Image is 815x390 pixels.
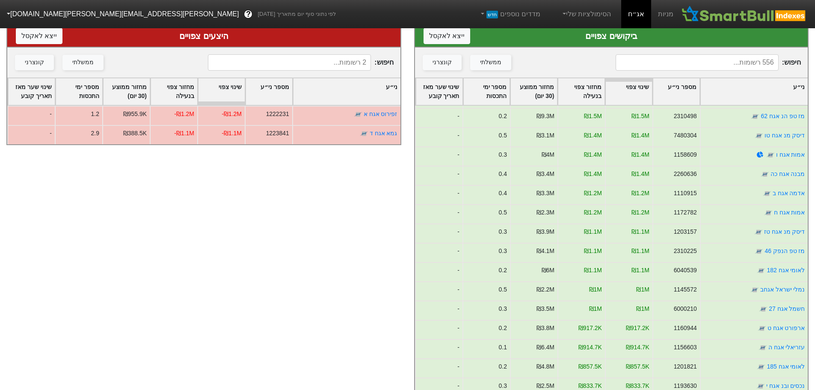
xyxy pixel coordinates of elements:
[757,324,766,333] img: tase link
[673,131,696,140] div: 7480304
[536,189,554,198] div: ₪3.3M
[424,28,470,44] button: ייצא לאקסל
[498,285,507,294] div: 0.5
[673,227,696,236] div: 1203157
[673,285,696,294] div: 1145572
[258,10,336,18] span: לפי נתוני סוף יום מתאריך [DATE]
[498,343,507,352] div: 0.1
[673,112,696,121] div: 2310498
[578,324,602,333] div: ₪917.2K
[536,112,554,121] div: ₪9.3M
[486,11,498,18] span: חדש
[631,247,649,256] div: ₪1.1M
[616,54,801,71] span: חיפוש :
[764,132,805,139] a: דיסק מנ אגח טו
[757,363,765,371] img: tase link
[208,54,393,71] span: חיפוש :
[631,208,649,217] div: ₪1.2M
[415,320,462,339] div: -
[354,110,362,119] img: tase link
[766,382,805,389] a: נכסים ובנ אגח י
[415,185,462,204] div: -
[424,30,800,42] div: ביקושים צפויים
[198,78,245,105] div: Toggle SortBy
[498,150,507,159] div: 0.3
[72,58,94,67] div: ממשלתי
[536,227,554,236] div: ₪3.9M
[266,129,289,138] div: 1223841
[754,131,763,140] img: tase link
[415,223,462,243] div: -
[498,227,507,236] div: 0.3
[174,110,194,119] div: -₪1.2M
[415,204,462,223] div: -
[767,325,805,331] a: ארפורט אגח ט
[673,343,696,352] div: 1156603
[636,304,649,313] div: ₪1M
[536,247,554,256] div: ₪4.1M
[463,78,510,105] div: Toggle SortBy
[584,150,602,159] div: ₪1.4M
[680,6,808,23] img: SmartBull
[91,129,99,138] div: 2.9
[625,343,649,352] div: ₪914.7K
[760,170,769,179] img: tase link
[631,170,649,179] div: ₪1.4M
[673,170,696,179] div: 2260636
[498,362,507,371] div: 0.2
[151,78,197,105] div: Toggle SortBy
[631,112,649,121] div: ₪1.5M
[498,208,507,217] div: 0.5
[266,110,289,119] div: 1222231
[536,208,554,217] div: ₪2.3M
[103,78,150,105] div: Toggle SortBy
[754,228,762,236] img: tase link
[774,209,805,216] a: אמות אגח ח
[755,247,763,256] img: tase link
[536,362,554,371] div: ₪4.8M
[536,131,554,140] div: ₪3.1M
[767,363,805,370] a: לאומי אגח 185
[246,9,251,20] span: ?
[498,324,507,333] div: 0.2
[769,305,805,312] a: חשמל אגח 27
[653,78,699,105] div: Toggle SortBy
[360,129,368,138] img: tase link
[8,78,55,105] div: Toggle SortBy
[578,362,602,371] div: ₪857.5K
[415,339,462,358] div: -
[584,189,602,198] div: ₪1.2M
[750,286,759,294] img: tase link
[470,55,511,70] button: ממשלתי
[222,110,242,119] div: -₪1.2M
[7,106,55,125] div: -
[498,131,507,140] div: 0.5
[498,112,507,121] div: 0.2
[7,125,55,144] div: -
[762,189,771,198] img: tase link
[91,110,99,119] div: 1.2
[673,324,696,333] div: 1160944
[222,129,242,138] div: -₪1.1M
[760,286,805,293] a: נמלי ישראל אגחב
[673,208,696,217] div: 1172782
[56,78,102,105] div: Toggle SortBy
[293,78,400,105] div: Toggle SortBy
[15,55,54,70] button: קונצרני
[772,190,805,196] a: אדמה אגח ב
[764,228,805,235] a: דיסק מנ אגח טז
[536,285,554,294] div: ₪2.2M
[536,324,554,333] div: ₪3.8M
[759,305,768,313] img: tase link
[558,78,605,105] div: Toggle SortBy
[415,262,462,281] div: -
[498,304,507,313] div: 0.3
[498,247,507,256] div: 0.3
[584,227,602,236] div: ₪1.1M
[631,189,649,198] div: ₪1.2M
[625,324,649,333] div: ₪917.2K
[246,78,292,105] div: Toggle SortBy
[765,247,805,254] a: מז טפ הנפק 46
[370,130,397,137] a: גמא אגח ד
[767,267,805,274] a: לאומי אגח 182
